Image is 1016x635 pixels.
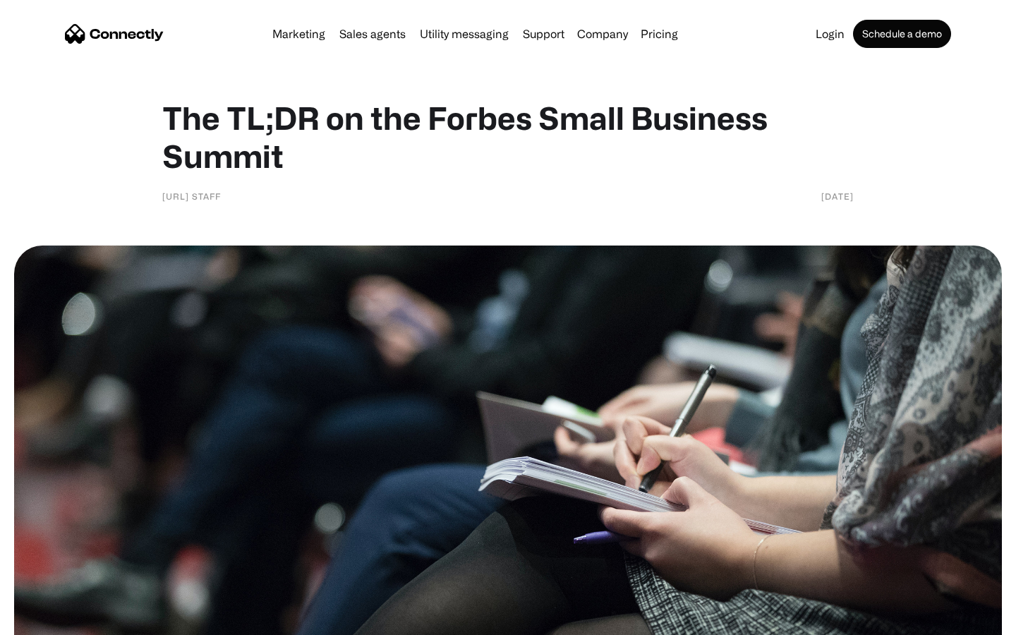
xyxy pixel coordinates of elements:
[267,28,331,40] a: Marketing
[635,28,684,40] a: Pricing
[853,20,951,48] a: Schedule a demo
[162,189,221,203] div: [URL] Staff
[517,28,570,40] a: Support
[810,28,850,40] a: Login
[162,99,854,175] h1: The TL;DR on the Forbes Small Business Summit
[414,28,514,40] a: Utility messaging
[334,28,411,40] a: Sales agents
[821,189,854,203] div: [DATE]
[28,610,85,630] ul: Language list
[14,610,85,630] aside: Language selected: English
[577,24,628,44] div: Company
